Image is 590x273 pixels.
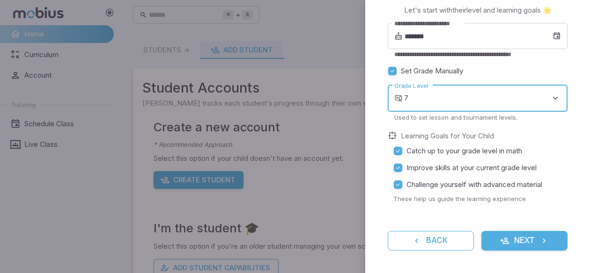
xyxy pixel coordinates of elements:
p: Used to set lesson and tournament levels. [394,113,561,122]
span: Set Grade Manually [401,66,463,76]
span: Catch up to your grade level in math [406,146,522,156]
div: 7 [404,85,568,112]
p: These help us guide the learning experience. [393,194,568,203]
label: Learning Goals for Your Child [401,131,494,141]
button: Back [388,231,474,251]
button: Next [481,231,568,251]
p: Let's start with their level and learning goals 🌟 [404,5,552,15]
span: Improve skills at your current grade level [406,163,537,173]
span: Challenge yourself with advanced material [406,180,542,190]
label: Grade Level [394,81,428,90]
